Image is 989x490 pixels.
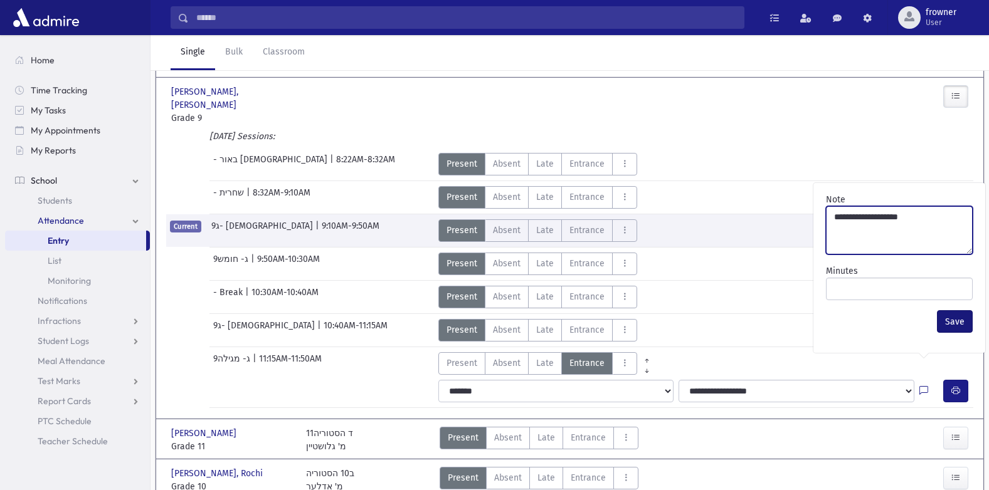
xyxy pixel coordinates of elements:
span: Absent [493,257,521,270]
label: Minutes [826,264,858,278]
span: Grade 11 [171,440,294,453]
i: [DATE] Sessions: [209,131,275,142]
span: Infractions [38,315,81,326]
span: Present [447,357,477,370]
a: Student Logs [5,331,150,351]
span: Late [536,157,554,170]
span: School [31,175,57,186]
a: Notifications [5,291,150,311]
a: My Reports [5,140,150,160]
span: [PERSON_NAME] [171,427,239,440]
span: Students [38,195,72,206]
a: PTC Schedule [5,411,150,431]
div: AttTypes [438,352,657,375]
a: Single [171,35,215,70]
span: Monitoring [48,275,91,286]
a: Report Cards [5,391,150,411]
span: Entry [48,235,69,246]
span: Late [536,290,554,303]
a: School [5,170,150,190]
span: - שחרית [213,186,246,209]
a: My Appointments [5,120,150,140]
span: Meal Attendance [38,355,105,367]
img: AdmirePro [10,5,82,30]
span: 10:30AM-10:40AM [251,286,319,308]
a: List [5,251,150,271]
input: Search [189,6,744,29]
a: Entry [5,231,146,251]
span: 9:10AM-9:50AM [322,219,379,242]
button: Save [937,310,973,333]
span: Entrance [569,257,605,270]
span: My Appointments [31,125,100,136]
span: My Reports [31,145,76,156]
span: Absent [493,157,521,170]
span: | [245,286,251,308]
span: 9ג- חומש [213,253,251,275]
span: Absent [493,224,521,237]
span: | [251,253,257,275]
div: 11ד הסטוריה מ' גלושטיין [306,427,353,453]
a: Infractions [5,311,150,331]
a: Test Marks [5,371,150,391]
span: - באור [DEMOGRAPHIC_DATA] [213,153,330,175]
label: Note [826,193,845,206]
span: 8:22AM-8:32AM [336,153,395,175]
span: Absent [493,357,521,370]
span: Entrance [569,323,605,336]
span: Present [447,157,477,170]
a: Meal Attendance [5,351,150,371]
div: AttTypes [438,319,637,341]
div: AttTypes [438,186,637,209]
a: Classroom [253,35,315,70]
span: My Tasks [31,105,66,116]
span: Entrance [569,157,605,170]
span: Entrance [571,431,606,444]
span: | [330,153,336,175]
span: 9ג- [DEMOGRAPHIC_DATA] [213,319,317,341]
span: 9ג- מגילה [213,352,253,375]
span: Late [537,431,555,444]
span: Home [31,55,55,66]
span: Absent [493,323,521,336]
span: Present [447,190,477,204]
span: 9:50AM-10:30AM [257,253,320,275]
span: List [48,255,61,266]
span: [PERSON_NAME], Rochi [171,467,265,480]
span: Present [447,257,477,270]
span: Late [536,357,554,370]
span: Absent [494,431,522,444]
span: Absent [494,471,522,484]
span: Late [536,323,554,336]
span: Entrance [569,190,605,204]
div: AttTypes [440,427,638,453]
span: 11:15AM-11:50AM [259,352,322,375]
a: Home [5,50,150,70]
div: AttTypes [438,219,637,242]
span: Entrance [569,290,605,303]
a: Monitoring [5,271,150,291]
span: User [926,18,956,28]
span: Current [170,221,201,232]
span: Present [448,431,479,444]
span: Late [536,257,554,270]
span: | [315,219,322,242]
span: Present [447,224,477,237]
span: Notifications [38,295,87,306]
span: Teacher Schedule [38,435,108,447]
span: Entrance [569,357,605,370]
a: Teacher Schedule [5,431,150,451]
span: | [246,186,253,209]
span: [PERSON_NAME], [PERSON_NAME] [171,85,294,112]
span: PTC Schedule [38,415,92,427]
a: Time Tracking [5,80,150,100]
span: Student Logs [38,335,89,347]
span: frowner [926,8,956,18]
div: AttTypes [438,253,637,275]
span: Present [447,290,477,303]
span: Grade 9 [171,112,294,125]
a: All Prior [637,352,657,362]
span: | [253,352,259,375]
span: Absent [493,290,521,303]
a: Students [5,190,150,211]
